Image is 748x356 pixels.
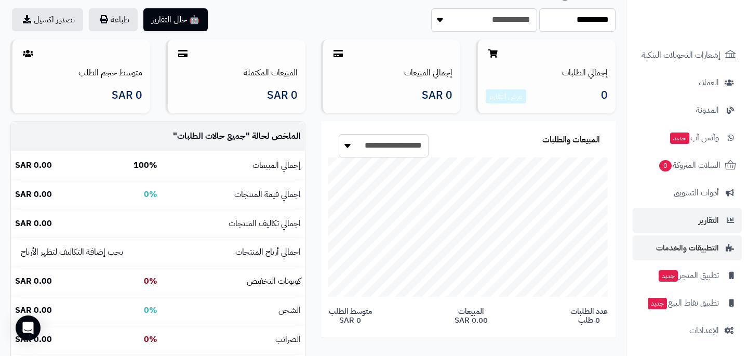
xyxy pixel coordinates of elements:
a: إشعارات التحويلات البنكية [633,43,742,68]
span: تطبيق المتجر [658,268,719,283]
td: كوبونات التخفيض [162,267,305,296]
span: إشعارات التحويلات البنكية [642,48,720,62]
span: المدونة [696,103,719,117]
span: 0 SAR [267,89,298,101]
small: يجب إضافة التكاليف لتظهر الأرباح [21,246,123,258]
a: عرض التقارير [489,91,523,102]
span: 0 [659,160,672,172]
button: 🤖 حلل التقارير [143,8,208,31]
span: السلات المتروكة [658,158,720,173]
span: تطبيق نقاط البيع [647,296,719,310]
td: اجمالي قيمة المنتجات [162,180,305,209]
div: Domain: [DOMAIN_NAME] [27,27,114,35]
a: العملاء [633,70,742,95]
span: المبيعات 0.00 SAR [455,307,488,324]
span: التطبيقات والخدمات [656,241,719,255]
div: Domain Overview [39,61,93,68]
span: 0 [601,89,608,104]
b: 100% [133,159,157,172]
span: العملاء [699,75,719,90]
a: المبيعات المكتملة [244,67,298,79]
b: 0.00 SAR [15,304,52,317]
a: أدوات التسويق [633,180,742,205]
b: 0.00 SAR [15,217,52,230]
td: الضرائب [162,325,305,354]
img: website_grey.svg [17,27,25,35]
a: وآتس آبجديد [633,125,742,150]
b: 0.00 SAR [15,159,52,172]
div: Open Intercom Messenger [16,315,41,340]
a: المدونة [633,98,742,123]
h3: المبيعات والطلبات [542,136,600,145]
button: طباعة [89,8,138,31]
a: إجمالي الطلبات [562,67,608,79]
div: v 4.0.25 [29,17,51,25]
td: اجمالي تكاليف المنتجات [162,209,305,238]
td: الملخص لحالة " " [162,122,305,151]
img: logo_orange.svg [17,17,25,25]
span: جميع حالات الطلبات [177,130,246,142]
a: تطبيق نقاط البيعجديد [633,291,742,315]
td: الشحن [162,296,305,325]
a: إجمالي المبيعات [404,67,452,79]
span: 0 SAR [112,89,142,101]
td: إجمالي المبيعات [162,151,305,180]
a: الإعدادات [633,318,742,343]
span: متوسط الطلب 0 SAR [329,307,372,324]
a: تطبيق المتجرجديد [633,263,742,288]
span: جديد [670,133,689,144]
span: 0 SAR [422,89,452,101]
b: 0% [144,188,157,201]
a: التطبيقات والخدمات [633,235,742,260]
b: 0% [144,333,157,346]
span: عدد الطلبات 0 طلب [570,307,608,324]
a: السلات المتروكة0 [633,153,742,178]
b: 0.00 SAR [15,275,52,287]
a: تصدير اكسيل [12,8,83,31]
span: الإعدادات [689,323,719,338]
b: 0% [144,275,157,287]
td: اجمالي أرباح المنتجات [162,238,305,267]
span: جديد [648,298,667,309]
a: التقارير [633,208,742,233]
span: التقارير [699,213,719,228]
b: 0.00 SAR [15,188,52,201]
img: tab_domain_overview_orange.svg [28,60,36,69]
div: Keywords by Traffic [115,61,175,68]
span: أدوات التسويق [674,186,719,200]
b: 0.00 SAR [15,333,52,346]
span: جديد [659,270,678,282]
span: وآتس آب [669,130,719,145]
b: 0% [144,304,157,317]
img: tab_keywords_by_traffic_grey.svg [103,60,112,69]
a: متوسط حجم الطلب [78,67,142,79]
